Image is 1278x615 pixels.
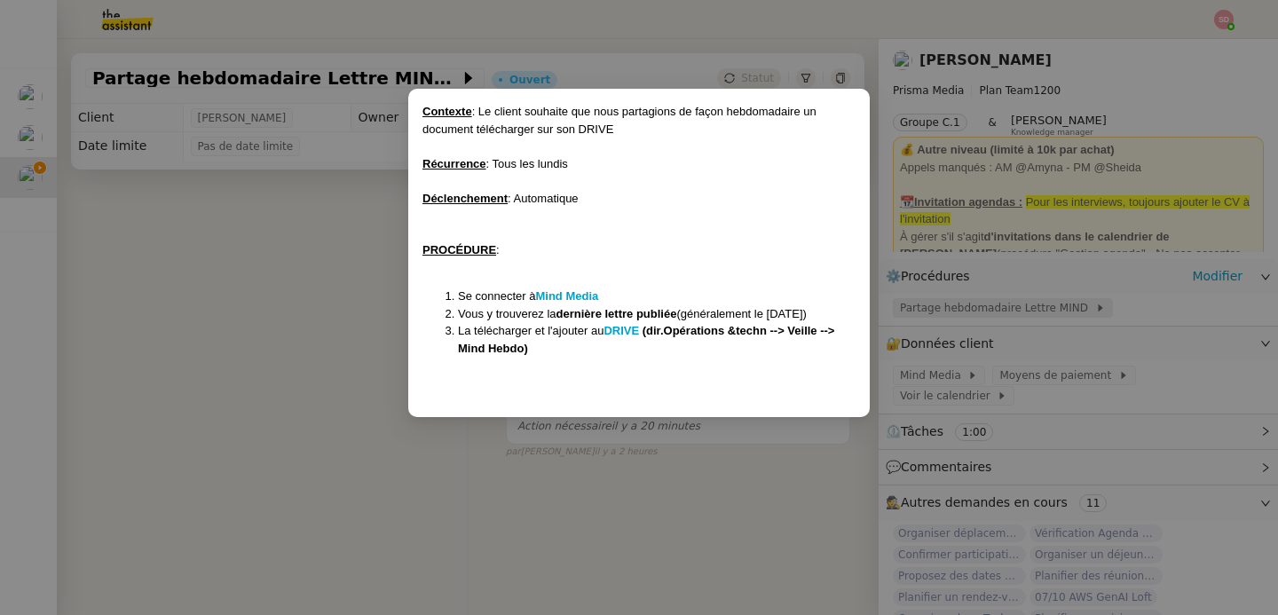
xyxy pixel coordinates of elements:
[422,190,856,208] div: : Automatique
[556,307,677,320] strong: dernière lettre publiée
[422,155,856,173] div: : Tous les lundis
[422,105,472,118] u: Contexte
[422,243,496,256] u: PROCÉDURE
[535,289,598,303] a: Mind Media
[458,288,856,305] li: Se connecter à
[458,305,856,323] li: Vous y trouverez la (généralement le [DATE])
[422,157,486,170] u: Récurrence
[422,192,508,205] u: Déclenchement
[458,322,856,357] li: La télécharger et l'ajouter au
[422,241,856,259] div: :
[458,324,834,355] strong: (dir.Opérations &techn --> Veille --> Mind Hebdo)
[603,324,639,337] a: DRIVE
[422,103,856,138] div: : Le client souhaite que nous partagions de façon hebdomadaire un document télécharger sur son DRIVE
